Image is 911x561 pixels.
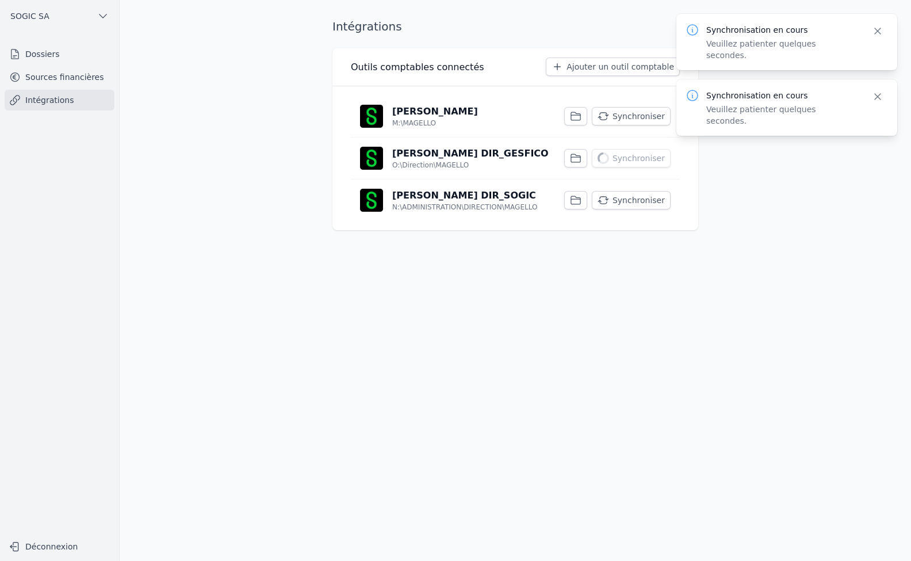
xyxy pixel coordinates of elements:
button: Ajouter un outil comptable [546,58,680,76]
p: M:\MAGELLO [392,119,436,128]
p: Synchronisation en cours [706,90,858,101]
p: Synchronisation en cours [706,24,858,36]
a: [PERSON_NAME] M:\MAGELLO Synchroniser [351,96,680,137]
button: Synchroniser [592,191,671,209]
span: SOGIC SA [10,10,49,22]
button: Déconnexion [5,537,114,556]
a: Intégrations [5,90,114,110]
a: [PERSON_NAME] DIR_SOGIC N:\ADMINISTRATION\DIRECTION\MAGELLO Synchroniser [351,180,680,221]
button: Synchroniser [592,149,671,167]
a: Sources financières [5,67,114,87]
a: Dossiers [5,44,114,64]
button: Synchroniser [592,107,671,125]
p: Veuillez patienter quelques secondes. [706,38,858,61]
button: SOGIC SA [5,7,114,25]
p: [PERSON_NAME] DIR_GESFICO [392,147,549,161]
p: [PERSON_NAME] [392,105,478,119]
a: [PERSON_NAME] DIR_GESFICO O:\Direction\MAGELLO Synchroniser [351,138,680,179]
p: O:\Direction\MAGELLO [392,161,469,170]
h1: Intégrations [332,18,402,35]
p: Veuillez patienter quelques secondes. [706,104,858,127]
h3: Outils comptables connectés [351,60,484,74]
p: [PERSON_NAME] DIR_SOGIC [392,189,536,203]
p: N:\ADMINISTRATION\DIRECTION\MAGELLO [392,203,537,212]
